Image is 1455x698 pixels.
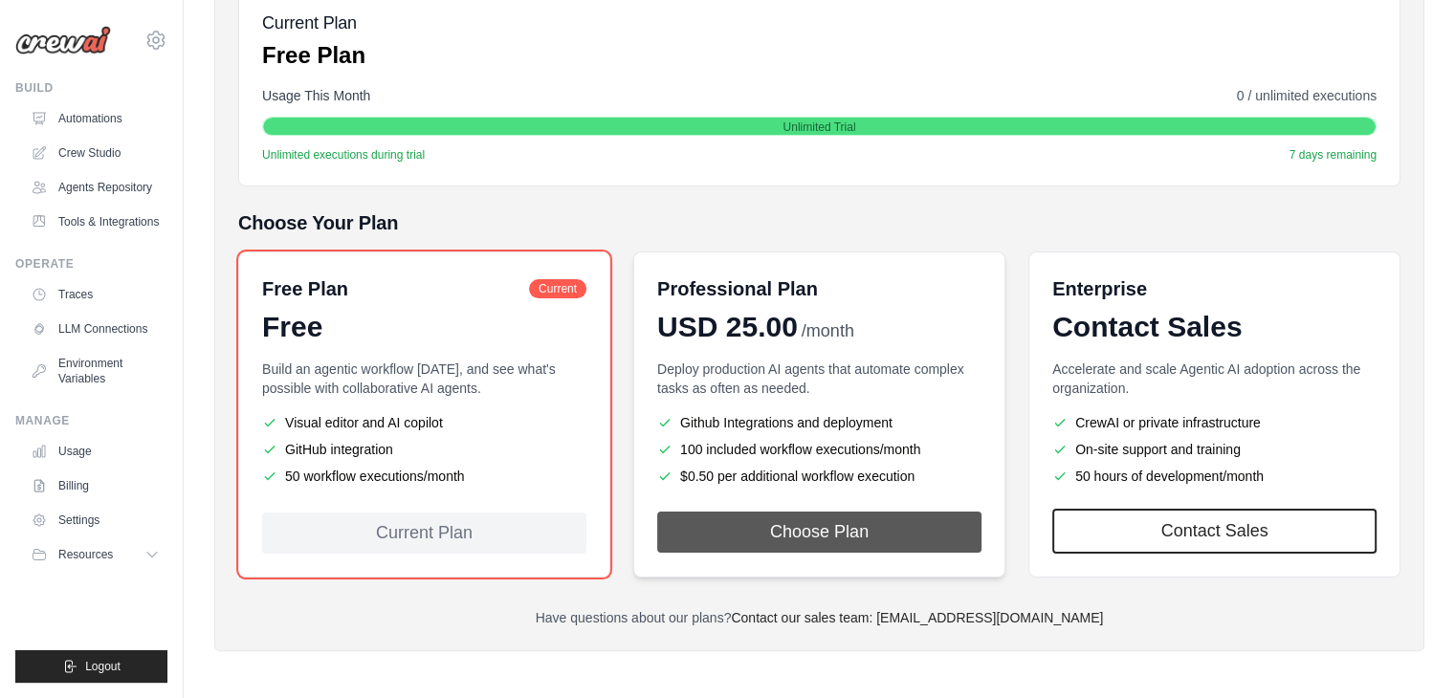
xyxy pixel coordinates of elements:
[15,26,111,55] img: Logo
[58,547,113,562] span: Resources
[238,209,1400,236] h5: Choose Your Plan
[657,512,981,553] button: Choose Plan
[657,360,981,398] p: Deploy production AI agents that automate complex tasks as often as needed.
[262,467,586,486] li: 50 workflow executions/month
[23,207,167,237] a: Tools & Integrations
[262,310,586,344] div: Free
[262,413,586,432] li: Visual editor and AI copilot
[1290,147,1377,163] span: 7 days remaining
[1237,86,1377,105] span: 0 / unlimited executions
[23,436,167,467] a: Usage
[23,314,167,344] a: LLM Connections
[23,138,167,168] a: Crew Studio
[657,275,818,302] h6: Professional Plan
[262,40,365,71] p: Free Plan
[23,348,167,394] a: Environment Variables
[1052,360,1377,398] p: Accelerate and scale Agentic AI adoption across the organization.
[1052,275,1377,302] h6: Enterprise
[262,147,425,163] span: Unlimited executions during trial
[731,610,1103,625] a: Contact our sales team: [EMAIL_ADDRESS][DOMAIN_NAME]
[262,513,586,554] div: Current Plan
[657,413,981,432] li: Github Integrations and deployment
[23,470,167,501] a: Billing
[1052,310,1377,344] div: Contact Sales
[23,539,167,570] button: Resources
[1052,413,1377,432] li: CrewAI or private infrastructure
[262,275,348,302] h6: Free Plan
[657,310,798,344] span: USD 25.00
[262,86,370,105] span: Usage This Month
[23,279,167,310] a: Traces
[1052,509,1377,554] a: Contact Sales
[262,360,586,398] p: Build an agentic workflow [DATE], and see what's possible with collaborative AI agents.
[15,413,167,428] div: Manage
[23,103,167,134] a: Automations
[85,659,121,674] span: Logout
[529,279,586,298] span: Current
[15,650,167,683] button: Logout
[1052,467,1377,486] li: 50 hours of development/month
[1052,440,1377,459] li: On-site support and training
[657,440,981,459] li: 100 included workflow executions/month
[802,318,854,344] span: /month
[657,467,981,486] li: $0.50 per additional workflow execution
[23,505,167,535] a: Settings
[238,608,1400,627] p: Have questions about our plans?
[783,120,855,135] span: Unlimited Trial
[15,256,167,272] div: Operate
[23,172,167,203] a: Agents Repository
[262,10,365,36] h5: Current Plan
[262,440,586,459] li: GitHub integration
[15,80,167,96] div: Build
